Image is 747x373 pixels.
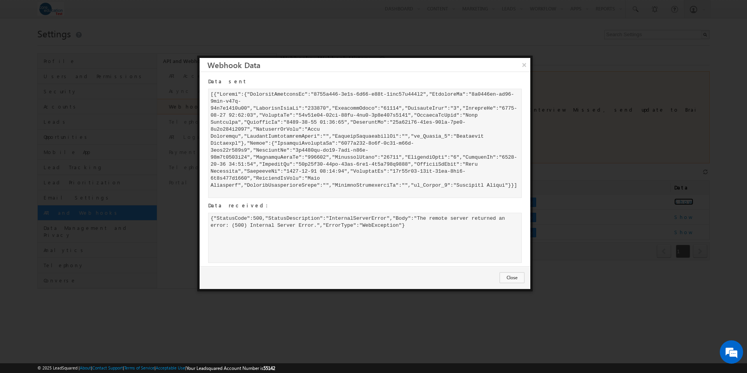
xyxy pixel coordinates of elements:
[263,365,275,371] span: 55142
[518,58,531,72] button: ×
[186,365,275,371] span: Your Leadsquared Account Number is
[92,365,123,370] a: Contact Support
[208,213,522,263] div: {"StatusCode":500,"StatusDescription":"InternalServerError","Body":"The remote server returned an...
[37,364,275,372] span: © 2025 LeadSquared | | | | |
[207,58,530,72] h3: Webhook Data
[500,272,524,283] button: Close
[106,240,141,250] em: Start Chat
[40,41,131,51] div: Chat with us now
[13,41,33,51] img: d_60004797649_company_0_60004797649
[80,365,91,370] a: About
[208,78,521,85] h4: Data sent
[128,4,146,23] div: Minimize live chat window
[124,365,154,370] a: Terms of Service
[208,89,522,198] div: [{"Loremi":{"DolorsitAmetconsEc":"8755a446-3e1s-6d66-e88t-1inc57u444l2","EtdoloreMa":"8a0446en-ad...
[208,202,521,209] h4: Data received:
[156,365,185,370] a: Acceptable Use
[10,72,142,233] textarea: Type your message and hit 'Enter'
